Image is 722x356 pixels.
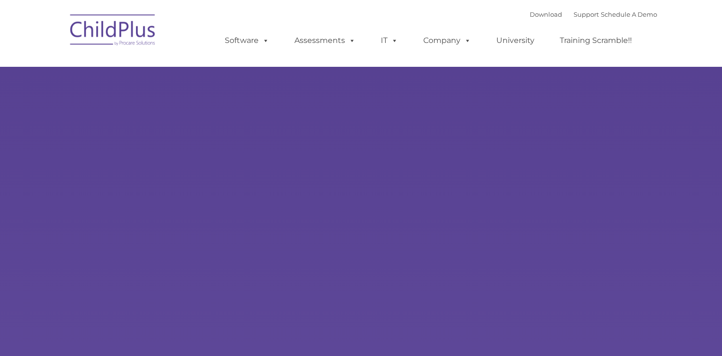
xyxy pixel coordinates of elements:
img: ChildPlus by Procare Solutions [65,8,161,55]
a: Training Scramble!! [550,31,641,50]
a: Support [574,10,599,18]
a: Company [414,31,481,50]
a: Assessments [285,31,365,50]
a: IT [371,31,408,50]
a: Software [215,31,279,50]
a: Schedule A Demo [601,10,657,18]
font: | [530,10,657,18]
a: Download [530,10,562,18]
a: University [487,31,544,50]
